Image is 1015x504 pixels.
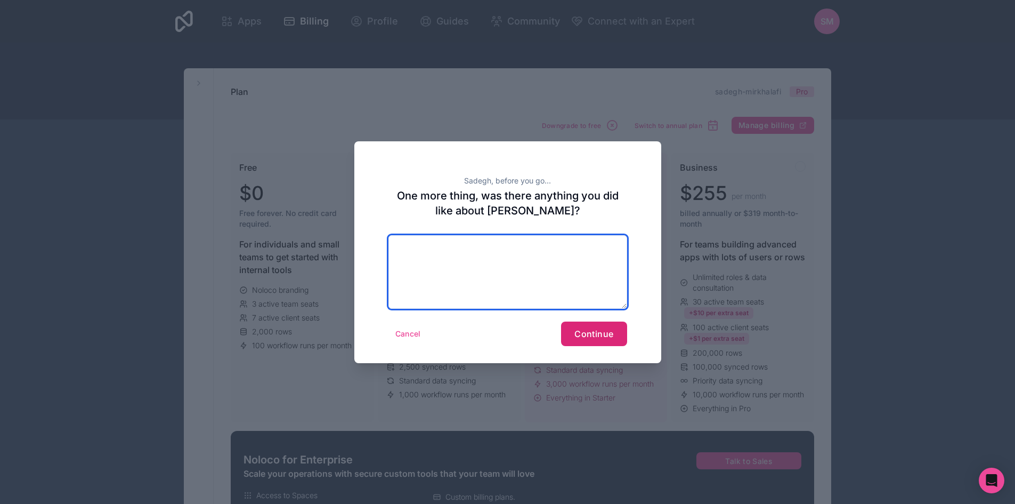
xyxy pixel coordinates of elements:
div: Open Intercom Messenger [979,468,1004,493]
h2: Sadegh, before you go... [388,175,627,186]
button: Cancel [388,325,428,342]
h2: One more thing, was there anything you did like about [PERSON_NAME]? [388,188,627,218]
span: Continue [574,329,613,339]
button: Continue [561,322,627,346]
